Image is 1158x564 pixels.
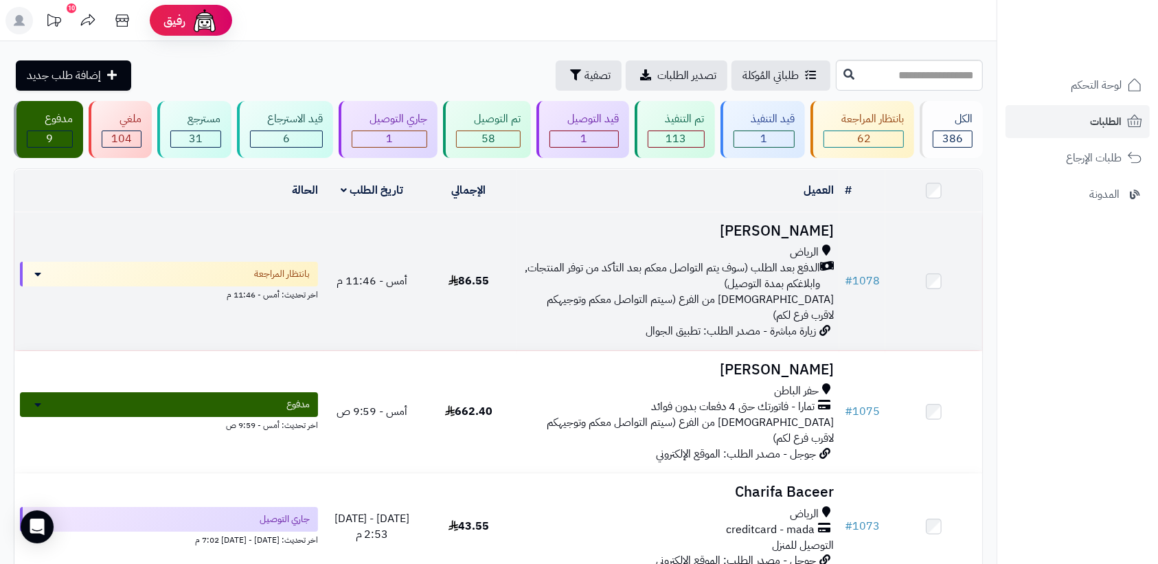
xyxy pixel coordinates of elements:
span: 86.55 [449,273,489,289]
span: 6 [283,131,290,147]
span: الطلبات [1090,112,1122,131]
span: # [845,273,852,289]
a: العميل [804,182,834,199]
div: قيد التوصيل [549,111,619,127]
a: بانتظار المراجعة 62 [808,101,917,158]
span: [DATE] - [DATE] 2:53 م [334,510,410,543]
a: قيد التنفيذ 1 [718,101,808,158]
a: تصدير الطلبات [626,60,727,91]
span: [DEMOGRAPHIC_DATA] من الفرع (سيتم التواصل معكم وتوجيهكم لاقرب فرع لكم) [547,414,834,447]
span: 43.55 [449,518,489,534]
span: الدفع بعد الطلب (سوف يتم التواصل معكم بعد التأكد من توفر المنتجات, وابلاغكم بمدة التوصيل) [523,260,820,292]
div: Open Intercom Messenger [21,510,54,543]
h3: Charifa Baceer [523,484,834,500]
div: 1 [734,131,795,147]
a: تم التوصيل 58 [440,101,534,158]
a: جاري التوصيل 1 [336,101,440,158]
a: قيد التوصيل 1 [534,101,632,158]
h3: [PERSON_NAME] [523,223,834,239]
a: تم التنفيذ 113 [632,101,718,158]
a: طلبات الإرجاع [1006,142,1150,174]
a: الكل386 [917,101,986,158]
div: ملغي [102,111,141,127]
span: بانتظار المراجعة [254,267,310,281]
div: 104 [102,131,141,147]
div: تم التوصيل [456,111,521,127]
span: 662.40 [445,403,492,420]
button: تصفية [556,60,622,91]
span: 1 [760,131,767,147]
div: 9 [27,131,72,147]
a: طلباتي المُوكلة [731,60,830,91]
div: قيد التنفيذ [734,111,795,127]
span: 62 [857,131,871,147]
div: مدفوع [27,111,73,127]
a: تحديثات المنصة [36,7,71,38]
span: 104 [111,131,132,147]
div: اخر تحديث: أمس - 11:46 م [20,286,318,301]
span: أمس - 9:59 ص [337,403,408,420]
span: # [845,518,852,534]
div: مسترجع [170,111,221,127]
div: تم التنفيذ [648,111,705,127]
div: اخر تحديث: أمس - 9:59 ص [20,417,318,431]
a: لوحة التحكم [1006,69,1150,102]
a: تاريخ الطلب [341,182,403,199]
span: # [845,403,852,420]
div: 62 [824,131,903,147]
img: logo-2.png [1065,38,1145,67]
span: 1 [580,131,587,147]
span: 386 [942,131,963,147]
span: المدونة [1089,185,1120,204]
div: 113 [648,131,704,147]
a: الطلبات [1006,105,1150,138]
a: ملغي 104 [86,101,155,158]
div: قيد الاسترجاع [250,111,323,127]
span: 31 [189,131,203,147]
div: الكل [933,111,973,127]
div: 31 [171,131,220,147]
span: طلباتي المُوكلة [742,67,799,84]
a: مدفوع 9 [11,101,86,158]
a: قيد الاسترجاع 6 [234,101,337,158]
span: زيارة مباشرة - مصدر الطلب: تطبيق الجوال [646,323,816,339]
a: #1078 [845,273,880,289]
div: جاري التوصيل [352,111,427,127]
a: الحالة [292,182,318,199]
span: حفر الباطن [774,383,819,399]
span: التوصيل للمنزل [772,537,834,554]
span: [DEMOGRAPHIC_DATA] من الفرع (سيتم التواصل معكم وتوجيهكم لاقرب فرع لكم) [547,291,834,324]
span: الرياض [790,506,819,522]
a: المدونة [1006,178,1150,211]
div: اخر تحديث: [DATE] - [DATE] 7:02 م [20,532,318,546]
span: 1 [386,131,393,147]
span: لوحة التحكم [1071,76,1122,95]
a: # [845,182,852,199]
a: إضافة طلب جديد [16,60,131,91]
h3: [PERSON_NAME] [523,362,834,378]
span: جوجل - مصدر الطلب: الموقع الإلكتروني [656,446,816,462]
span: رفيق [163,12,185,29]
div: بانتظار المراجعة [824,111,904,127]
span: طلبات الإرجاع [1066,148,1122,168]
span: تصدير الطلبات [657,67,716,84]
div: 1 [352,131,427,147]
div: 10 [67,3,76,13]
div: 1 [550,131,618,147]
div: 6 [251,131,323,147]
span: creditcard - mada [726,522,815,538]
span: أمس - 11:46 م [337,273,407,289]
span: 113 [666,131,686,147]
span: جاري التوصيل [260,512,310,526]
span: تمارا - فاتورتك حتى 4 دفعات بدون فوائد [651,399,815,415]
span: الرياض [790,245,819,260]
a: مسترجع 31 [155,101,234,158]
span: 58 [481,131,495,147]
span: إضافة طلب جديد [27,67,101,84]
img: ai-face.png [191,7,218,34]
span: تصفية [584,67,611,84]
div: 58 [457,131,520,147]
a: الإجمالي [451,182,486,199]
span: مدفوع [286,398,310,411]
a: #1073 [845,518,880,534]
